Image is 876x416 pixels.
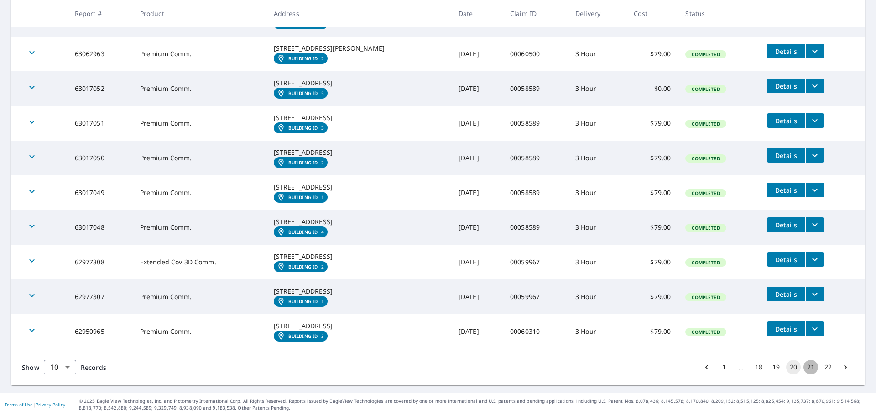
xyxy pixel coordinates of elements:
[451,37,503,71] td: [DATE]
[44,360,76,374] div: Show 10 records
[68,106,133,141] td: 63017051
[503,71,568,106] td: 00058589
[274,331,328,342] a: Building ID3
[133,71,266,106] td: Premium Comm.
[451,210,503,245] td: [DATE]
[22,363,39,372] span: Show
[288,125,318,131] em: Building ID
[288,160,318,165] em: Building ID
[568,279,626,314] td: 3 Hour
[451,71,503,106] td: [DATE]
[133,37,266,71] td: Premium Comm.
[5,402,65,407] p: |
[274,79,444,88] div: [STREET_ADDRESS]
[568,175,626,210] td: 3 Hour
[805,252,824,267] button: filesDropdownBtn-62977308
[805,321,824,336] button: filesDropdownBtn-62950965
[838,360,853,374] button: Go to next page
[772,116,800,125] span: Details
[699,360,714,374] button: Go to previous page
[805,79,824,93] button: filesDropdownBtn-63017052
[772,186,800,195] span: Details
[274,53,328,64] a: Building ID2
[503,245,568,279] td: 00059967
[274,44,444,53] div: [STREET_ADDRESS][PERSON_NAME]
[772,290,800,299] span: Details
[767,79,805,93] button: detailsBtn-63017052
[68,245,133,279] td: 62977308
[503,141,568,175] td: 00058589
[626,141,678,175] td: $79.00
[68,314,133,349] td: 62950965
[626,106,678,141] td: $79.00
[568,141,626,175] td: 3 Hour
[626,279,678,314] td: $79.00
[274,217,444,226] div: [STREET_ADDRESS]
[274,287,444,296] div: [STREET_ADDRESS]
[568,37,626,71] td: 3 Hour
[767,44,805,58] button: detailsBtn-63062963
[133,314,266,349] td: Premium Comm.
[686,121,725,127] span: Completed
[686,329,725,335] span: Completed
[805,287,824,301] button: filesDropdownBtn-62977307
[767,217,805,232] button: detailsBtn-63017048
[274,88,328,99] a: Building ID5
[451,175,503,210] td: [DATE]
[503,106,568,141] td: 00058589
[68,71,133,106] td: 63017052
[626,71,678,106] td: $0.00
[68,210,133,245] td: 63017048
[568,245,626,279] td: 3 Hour
[81,363,106,372] span: Records
[68,279,133,314] td: 62977307
[274,321,444,331] div: [STREET_ADDRESS]
[451,314,503,349] td: [DATE]
[772,325,800,333] span: Details
[133,106,266,141] td: Premium Comm.
[686,190,725,196] span: Completed
[274,183,444,192] div: [STREET_ADDRESS]
[274,252,444,261] div: [STREET_ADDRESS]
[36,401,65,408] a: Privacy Policy
[805,148,824,163] button: filesDropdownBtn-63017050
[288,90,318,96] em: Building ID
[44,354,76,380] div: 10
[772,151,800,160] span: Details
[751,360,766,374] button: Go to page 18
[274,148,444,157] div: [STREET_ADDRESS]
[274,113,444,122] div: [STREET_ADDRESS]
[805,44,824,58] button: filesDropdownBtn-63062963
[288,264,318,269] em: Building ID
[805,183,824,197] button: filesDropdownBtn-63017049
[68,37,133,71] td: 63062963
[626,245,678,279] td: $79.00
[767,321,805,336] button: detailsBtn-62950965
[451,245,503,279] td: [DATE]
[568,71,626,106] td: 3 Hour
[686,225,725,231] span: Completed
[772,82,800,90] span: Details
[288,229,318,235] em: Building ID
[274,192,328,203] a: Building ID1
[79,398,871,411] p: © 2025 Eagle View Technologies, Inc. and Pictometry International Corp. All Rights Reserved. Repo...
[133,210,266,245] td: Premium Comm.
[451,106,503,141] td: [DATE]
[68,175,133,210] td: 63017049
[133,245,266,279] td: Extended Cov 3D Comm.
[274,261,328,272] a: Building ID2
[767,148,805,163] button: detailsBtn-63017050
[734,363,749,372] div: …
[767,113,805,128] button: detailsBtn-63017051
[805,113,824,128] button: filesDropdownBtn-63017051
[772,47,800,56] span: Details
[717,360,731,374] button: Go to page 1
[686,86,725,92] span: Completed
[686,51,725,58] span: Completed
[503,210,568,245] td: 00058589
[503,314,568,349] td: 00060310
[626,37,678,71] td: $79.00
[626,210,678,245] td: $79.00
[772,221,800,229] span: Details
[288,299,318,304] em: Building ID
